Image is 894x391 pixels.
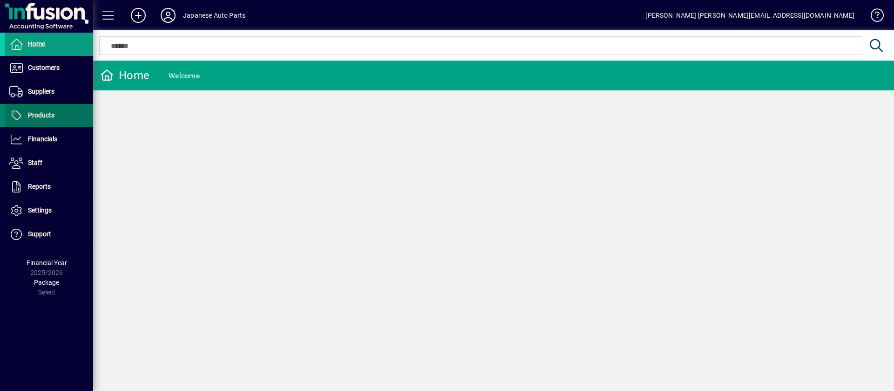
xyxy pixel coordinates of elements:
[183,8,245,23] div: Japanese Auto Parts
[28,230,51,238] span: Support
[100,68,149,83] div: Home
[27,259,67,267] span: Financial Year
[645,8,854,23] div: [PERSON_NAME] [PERSON_NAME][EMAIL_ADDRESS][DOMAIN_NAME]
[5,175,93,199] a: Reports
[169,69,200,83] div: Welcome
[28,88,54,95] span: Suppliers
[5,104,93,127] a: Products
[5,56,93,80] a: Customers
[28,159,42,166] span: Staff
[28,135,57,143] span: Financials
[5,128,93,151] a: Financials
[34,279,59,286] span: Package
[5,80,93,103] a: Suppliers
[28,183,51,190] span: Reports
[123,7,153,24] button: Add
[153,7,183,24] button: Profile
[864,2,882,32] a: Knowledge Base
[5,199,93,222] a: Settings
[28,206,52,214] span: Settings
[5,151,93,175] a: Staff
[28,111,54,119] span: Products
[28,64,60,71] span: Customers
[28,40,45,48] span: Home
[5,223,93,246] a: Support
